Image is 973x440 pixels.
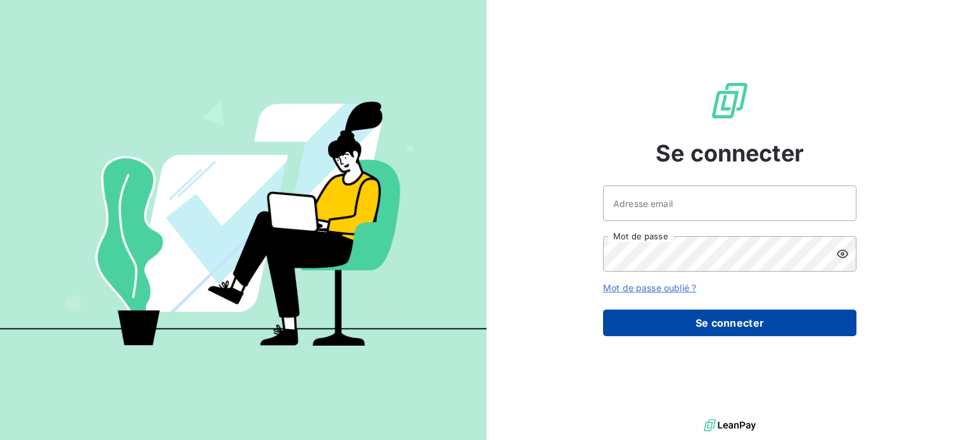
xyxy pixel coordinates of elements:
a: Mot de passe oublié ? [603,282,696,293]
img: Logo LeanPay [709,80,750,121]
span: Se connecter [656,136,804,170]
input: placeholder [603,185,856,221]
button: Se connecter [603,310,856,336]
img: logo [704,416,756,435]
